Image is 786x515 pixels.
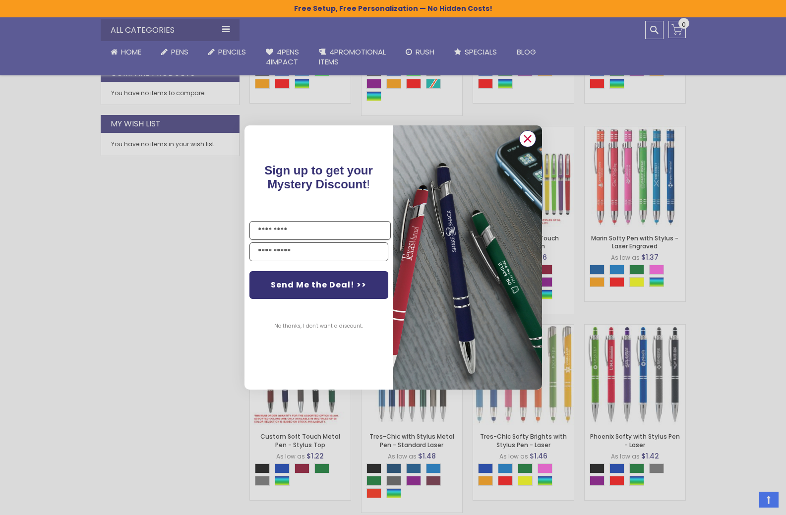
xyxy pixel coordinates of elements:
input: YOUR EMAIL [249,242,388,261]
span: Sign up to get your Mystery Discount [264,164,373,191]
button: Send Me the Deal! >> [249,271,388,299]
span: ! [264,164,373,191]
button: Close dialog [519,130,536,147]
button: No thanks, I don't want a discount. [269,314,368,339]
img: 081b18bf-2f98-4675-a917-09431eb06994.jpeg [393,125,542,390]
iframe: Google Customer Reviews [704,488,786,515]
